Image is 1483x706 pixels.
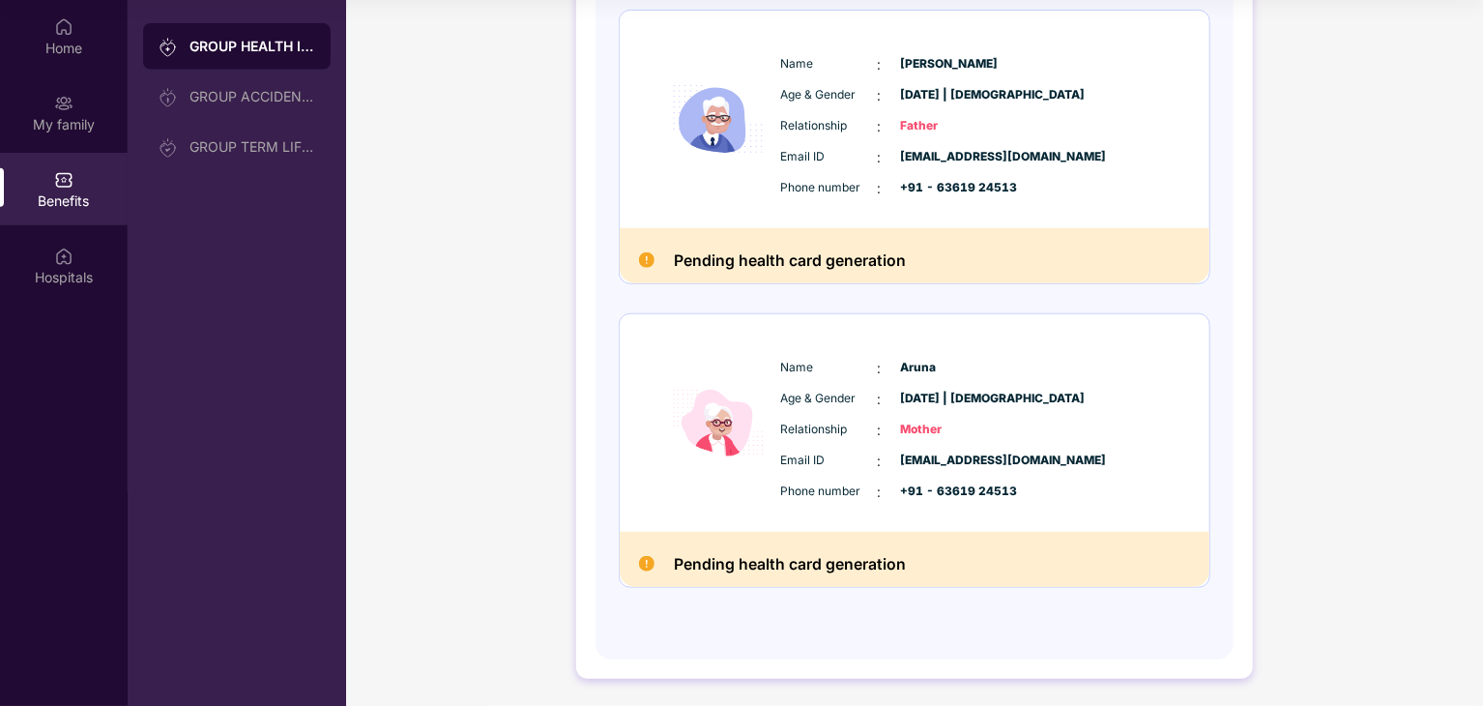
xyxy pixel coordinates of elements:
[878,54,882,75] span: :
[781,86,878,104] span: Age & Gender
[878,147,882,168] span: :
[189,89,315,104] div: GROUP ACCIDENTAL INSURANCE
[674,248,906,274] h2: Pending health card generation
[901,86,998,104] span: [DATE] | [DEMOGRAPHIC_DATA]
[901,179,998,197] span: +91 - 63619 24513
[54,94,73,113] img: svg+xml;base64,PHN2ZyB3aWR0aD0iMjAiIGhlaWdodD0iMjAiIHZpZXdCb3g9IjAgMCAyMCAyMCIgZmlsbD0ibm9uZSIgeG...
[674,551,906,577] h2: Pending health card generation
[781,359,878,377] span: Name
[901,359,998,377] span: Aruna
[781,483,878,501] span: Phone number
[878,482,882,503] span: :
[781,117,878,135] span: Relationship
[901,117,998,135] span: Father
[54,170,73,190] img: svg+xml;base64,PHN2ZyBpZD0iQmVuZWZpdHMiIHhtbG5zPSJodHRwOi8vd3d3LnczLm9yZy8yMDAwL3N2ZyIgd2lkdGg9Ij...
[159,138,178,158] img: svg+xml;base64,PHN2ZyB3aWR0aD0iMjAiIGhlaWdodD0iMjAiIHZpZXdCb3g9IjAgMCAyMCAyMCIgZmlsbD0ibm9uZSIgeG...
[54,247,73,266] img: svg+xml;base64,PHN2ZyBpZD0iSG9zcGl0YWxzIiB4bWxucz0iaHR0cDovL3d3dy53My5vcmcvMjAwMC9zdmciIHdpZHRoPS...
[189,139,315,155] div: GROUP TERM LIFE INSURANCE
[159,88,178,107] img: svg+xml;base64,PHN2ZyB3aWR0aD0iMjAiIGhlaWdodD0iMjAiIHZpZXdCb3g9IjAgMCAyMCAyMCIgZmlsbD0ibm9uZSIgeG...
[639,556,654,572] img: Pending
[901,421,998,439] span: Mother
[878,358,882,379] span: :
[781,55,878,74] span: Name
[781,148,878,166] span: Email ID
[901,55,998,74] span: [PERSON_NAME]
[878,420,882,441] span: :
[639,252,654,268] img: Pending
[878,116,882,137] span: :
[901,452,998,470] span: [EMAIL_ADDRESS][DOMAIN_NAME]
[901,148,998,166] span: [EMAIL_ADDRESS][DOMAIN_NAME]
[189,37,315,56] div: GROUP HEALTH INSURANCE
[901,483,998,501] span: +91 - 63619 24513
[54,17,73,37] img: svg+xml;base64,PHN2ZyBpZD0iSG9tZSIgeG1sbnM9Imh0dHA6Ly93d3cudzMub3JnLzIwMDAvc3ZnIiB3aWR0aD0iMjAiIG...
[781,452,878,470] span: Email ID
[781,179,878,197] span: Phone number
[159,38,178,57] img: svg+xml;base64,PHN2ZyB3aWR0aD0iMjAiIGhlaWdodD0iMjAiIHZpZXdCb3g9IjAgMCAyMCAyMCIgZmlsbD0ibm9uZSIgeG...
[660,34,776,205] img: icon
[781,421,878,439] span: Relationship
[878,389,882,410] span: :
[781,390,878,408] span: Age & Gender
[878,451,882,472] span: :
[901,390,998,408] span: [DATE] | [DEMOGRAPHIC_DATA]
[660,338,776,509] img: icon
[878,178,882,199] span: :
[878,85,882,106] span: :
